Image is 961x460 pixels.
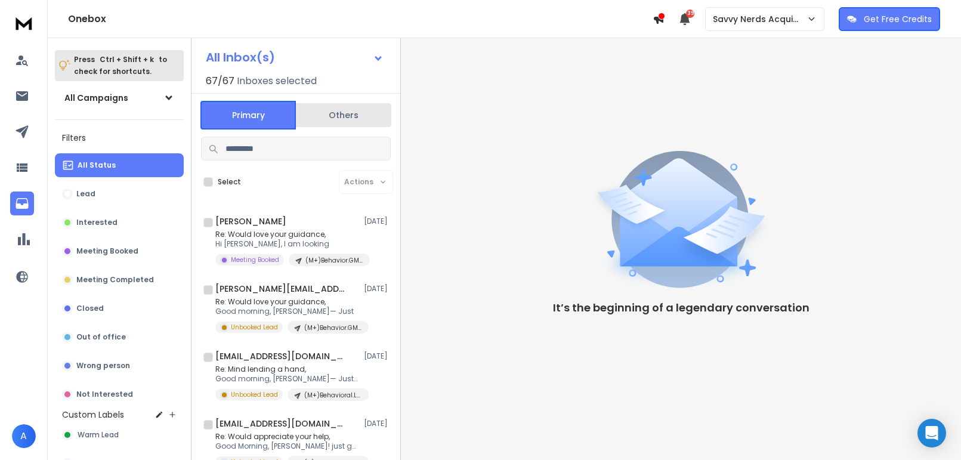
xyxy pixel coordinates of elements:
[76,189,95,199] p: Lead
[206,51,275,63] h1: All Inbox(s)
[215,283,347,295] h1: [PERSON_NAME][EMAIL_ADDRESS][DOMAIN_NAME]
[55,211,184,234] button: Interested
[76,246,138,256] p: Meeting Booked
[364,351,391,361] p: [DATE]
[215,239,359,249] p: Hi [PERSON_NAME], I am looking
[215,297,359,307] p: Re: Would love your guidance,
[686,10,694,18] span: 39
[78,430,119,440] span: Warm Lead
[215,432,359,442] p: Re: Would appreciate your help,
[215,374,359,384] p: Good morning, [PERSON_NAME]— Just gave
[237,74,317,88] h3: Inboxes selected
[200,101,296,129] button: Primary
[64,92,128,104] h1: All Campaigns
[76,361,130,371] p: Wrong person
[215,442,359,451] p: Good Morning, [PERSON_NAME]! just gave
[55,423,184,447] button: Warm Lead
[218,177,241,187] label: Select
[206,74,234,88] span: 67 / 67
[55,86,184,110] button: All Campaigns
[55,153,184,177] button: All Status
[55,297,184,320] button: Closed
[196,45,393,69] button: All Inbox(s)
[55,129,184,146] h3: Filters
[215,350,347,362] h1: [EMAIL_ADDRESS][DOMAIN_NAME]
[68,12,653,26] h1: Onebox
[62,409,124,421] h3: Custom Labels
[55,268,184,292] button: Meeting Completed
[76,332,126,342] p: Out of office
[917,419,946,447] div: Open Intercom Messenger
[55,354,184,378] button: Wrong person
[12,12,36,34] img: logo
[839,7,940,31] button: Get Free Credits
[215,418,347,430] h1: [EMAIL_ADDRESS][DOMAIN_NAME]
[215,230,359,239] p: Re: Would love your guidance,
[12,424,36,448] button: A
[231,323,278,332] p: Unbooked Lead
[76,390,133,399] p: Not Interested
[76,304,104,313] p: Closed
[296,102,391,128] button: Others
[364,284,391,294] p: [DATE]
[231,390,278,399] p: Unbooked Lead
[76,218,118,227] p: Interested
[78,160,116,170] p: All Status
[215,307,359,316] p: Good morning, [PERSON_NAME]— Just
[215,215,286,227] h1: [PERSON_NAME]
[364,217,391,226] p: [DATE]
[55,182,184,206] button: Lead
[55,382,184,406] button: Not Interested
[55,325,184,349] button: Out of office
[74,54,167,78] p: Press to check for shortcuts.
[98,53,156,66] span: Ctrl + Shift + k
[864,13,932,25] p: Get Free Credits
[713,13,807,25] p: Savvy Nerds Acquisition
[55,239,184,263] button: Meeting Booked
[305,256,363,265] p: (M+)Behavior.GMB.Q32025
[76,275,154,285] p: Meeting Completed
[304,323,361,332] p: (M+)Behavior.GMB.Q32025
[364,419,391,428] p: [DATE]
[231,255,279,264] p: Meeting Booked
[553,300,809,316] p: It’s the beginning of a legendary conversation
[215,365,359,374] p: Re: Mind lending a hand,
[304,391,361,400] p: (M+)Behavioral.Linkedin.Q32025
